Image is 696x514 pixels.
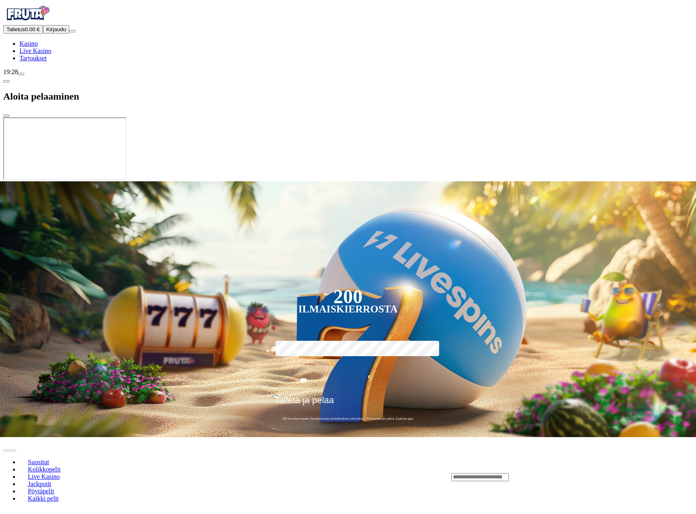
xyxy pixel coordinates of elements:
[19,478,60,490] a: Jackpotit
[18,73,24,75] button: live-chat
[19,485,62,497] a: Pöytäpelit
[275,395,334,411] span: Talleta ja pelaa
[3,68,18,75] span: 19:28
[25,459,52,465] span: Suositut
[279,393,281,397] span: €
[6,26,25,32] span: Talletus
[10,449,16,452] button: next slide
[19,47,51,54] span: Live Kasino
[3,25,43,34] button: Talletusplus icon0.00 €
[19,40,38,47] a: diamond iconKasino
[272,416,424,421] span: 200 kierrätysvapaata ilmaiskierrosta ensitalletuksen yhteydessä. 50 kierrosta per päivä, 4 päivän...
[19,55,47,62] span: Tarjoukset
[19,47,51,54] a: poker-chip iconLive Kasino
[25,495,62,502] span: Kaikki pelit
[19,463,69,476] a: Kolikkopelit
[451,473,509,481] input: Search
[25,466,64,473] span: Kolikkopelit
[19,40,38,47] span: Kasino
[376,340,423,363] label: €250
[25,488,58,495] span: Pöytäpelit
[3,3,693,62] nav: Primary
[19,493,67,505] a: Kaikki pelit
[298,304,398,314] div: Ilmaiskierrosta
[25,473,63,480] span: Live Kasino
[3,449,10,452] button: prev slide
[3,18,52,25] a: Fruta
[3,445,435,509] nav: Lobby
[43,25,69,34] button: Kirjaudu
[3,115,10,117] button: close
[19,456,58,468] a: Suositut
[273,340,321,363] label: €50
[19,471,68,483] a: Live Kasino
[3,80,10,83] button: chevron-left icon
[46,26,66,32] span: Kirjaudu
[25,26,40,32] span: 0.00 €
[368,373,370,381] span: €
[69,30,76,32] button: menu
[333,292,363,302] div: 200
[25,480,55,487] span: Jackpotit
[272,395,424,412] button: Talleta ja pelaa
[3,91,693,102] h2: Aloita pelaaminen
[3,3,52,23] img: Fruta
[325,340,372,363] label: €150
[19,55,47,62] a: gift-inverted iconTarjoukset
